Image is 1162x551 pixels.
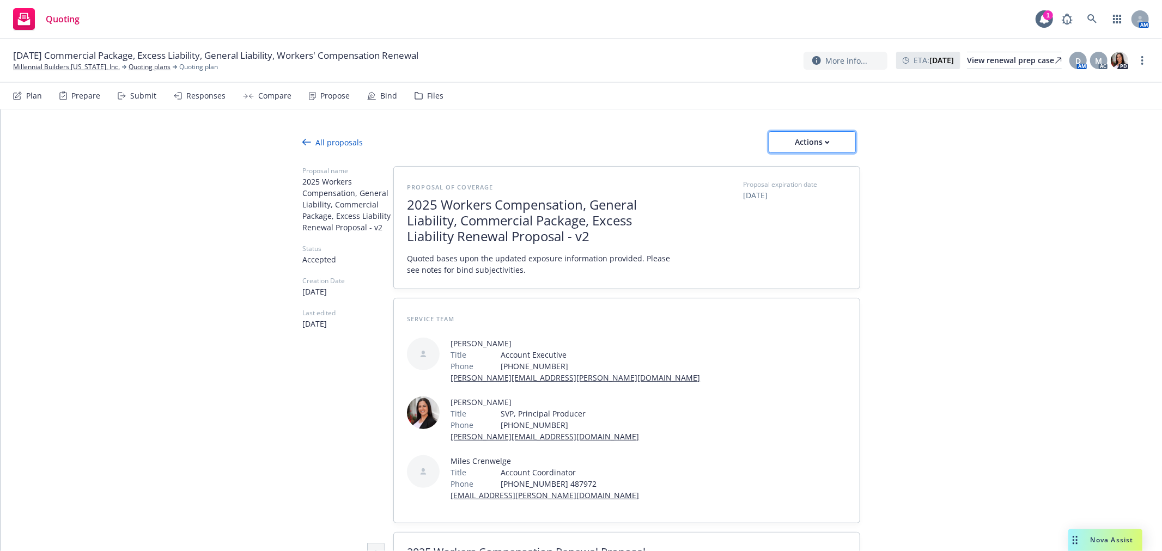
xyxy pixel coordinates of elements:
[501,467,639,478] span: Account Coordinator
[13,62,120,72] a: Millennial Builders [US_STATE], Inc.
[302,308,393,318] span: Last edited
[451,478,473,489] span: Phone
[320,91,350,100] div: Propose
[407,396,440,429] img: employee photo
[407,183,493,191] span: Proposal of coverage
[1043,10,1053,20] div: 1
[451,467,466,478] span: Title
[427,91,443,100] div: Files
[302,137,363,148] div: All proposals
[1056,8,1078,30] a: Report a Bug
[1091,535,1134,544] span: Nova Assist
[451,372,700,383] a: [PERSON_NAME][EMAIL_ADDRESS][PERSON_NAME][DOMAIN_NAME]
[302,276,393,286] span: Creation Date
[13,49,418,62] span: [DATE] Commercial Package, Excess Liability, General Liability, Workers' Compensation Renewal
[967,52,1062,69] a: View renewal prep case
[302,318,393,329] span: [DATE]
[825,55,867,66] span: More info...
[1136,54,1149,67] a: more
[380,91,397,100] div: Bind
[26,91,42,100] div: Plan
[914,54,954,66] span: ETA :
[743,180,817,189] span: Proposal expiration date
[407,315,454,323] span: Service Team
[179,62,218,72] span: Quoting plan
[451,349,466,360] span: Title
[1075,55,1081,66] span: D
[302,244,393,254] span: Status
[1106,8,1128,30] a: Switch app
[451,455,639,467] span: Miles Crenwelge
[501,478,639,489] span: [PHONE_NUMBER] 487972
[258,91,291,100] div: Compare
[451,396,639,408] span: [PERSON_NAME]
[129,62,171,72] a: Quoting plans
[46,15,80,23] span: Quoting
[1081,8,1103,30] a: Search
[451,408,466,419] span: Title
[804,52,887,70] button: More info...
[1068,529,1142,551] button: Nova Assist
[501,408,639,419] span: SVP, Principal Producer
[787,132,838,152] div: Actions
[407,253,674,275] span: Quoted bases upon the updated exposure information provided. Please see notes for bind subjectivi...
[769,131,856,153] button: Actions
[9,4,84,34] a: Quoting
[451,338,700,349] span: [PERSON_NAME]
[451,490,639,500] a: [EMAIL_ADDRESS][PERSON_NAME][DOMAIN_NAME]
[929,55,954,65] strong: [DATE]
[1111,52,1128,69] img: photo
[302,176,393,233] span: 2025 Workers Compensation, General Liability, Commercial Package, Excess Liability Renewal Propos...
[501,360,700,372] span: [PHONE_NUMBER]
[130,91,156,100] div: Submit
[743,189,847,201] span: [DATE]
[451,360,473,372] span: Phone
[71,91,100,100] div: Prepare
[407,197,674,244] span: 2025 Workers Compensation, General Liability, Commercial Package, Excess Liability Renewal Propos...
[1068,529,1082,551] div: Drag to move
[501,419,639,431] span: [PHONE_NUMBER]
[1096,55,1103,66] span: M
[501,349,700,360] span: Account Executive
[186,91,226,100] div: Responses
[302,166,393,176] span: Proposal name
[302,286,393,297] span: [DATE]
[451,419,473,431] span: Phone
[451,431,639,442] a: [PERSON_NAME][EMAIL_ADDRESS][DOMAIN_NAME]
[302,254,393,265] span: Accepted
